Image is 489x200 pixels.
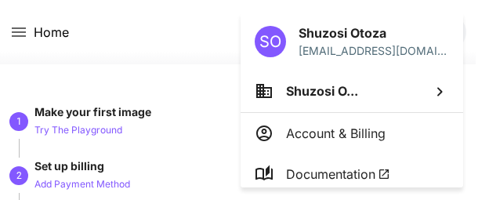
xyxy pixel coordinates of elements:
[299,42,449,59] div: breslersakkinen1846@hotmail.com
[286,165,390,184] span: Documentation
[299,24,449,42] p: Shuzosi Otoza
[241,70,463,112] button: Shuzosi O...
[299,42,449,59] p: [EMAIL_ADDRESS][DOMAIN_NAME]
[286,83,358,99] span: Shuzosi O...
[286,124,386,143] p: Account & Billing
[255,26,286,57] div: SO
